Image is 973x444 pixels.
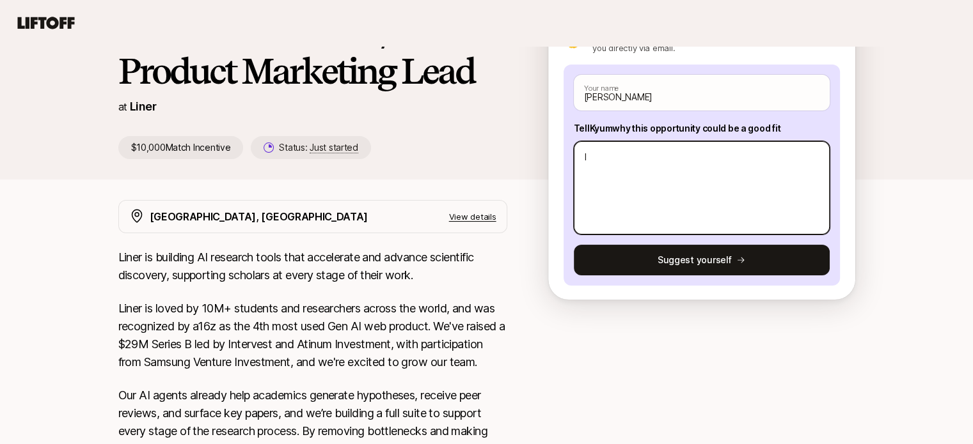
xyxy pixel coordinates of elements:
span: Just started [310,142,358,153]
button: Suggest yourself [574,245,830,275]
a: Liner [130,100,156,113]
p: Liner is loved by 10M+ students and researchers across the world, and was recognized by a16z as t... [118,300,507,371]
p: at [118,98,127,115]
p: Tell Kyum why this opportunity could be a good fit [574,121,830,136]
textarea: I [574,141,830,234]
p: Status: [279,140,358,155]
p: Liner is building AI research tools that accelerate and advance scientific discovery, supporting ... [118,249,507,284]
p: View details [449,210,496,223]
p: 🤝 [564,34,583,49]
p: $10,000 Match Incentive [118,136,244,159]
p: [GEOGRAPHIC_DATA], [GEOGRAPHIC_DATA] [150,208,368,225]
h1: Product Marketer / Product Marketing Lead [118,13,507,90]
